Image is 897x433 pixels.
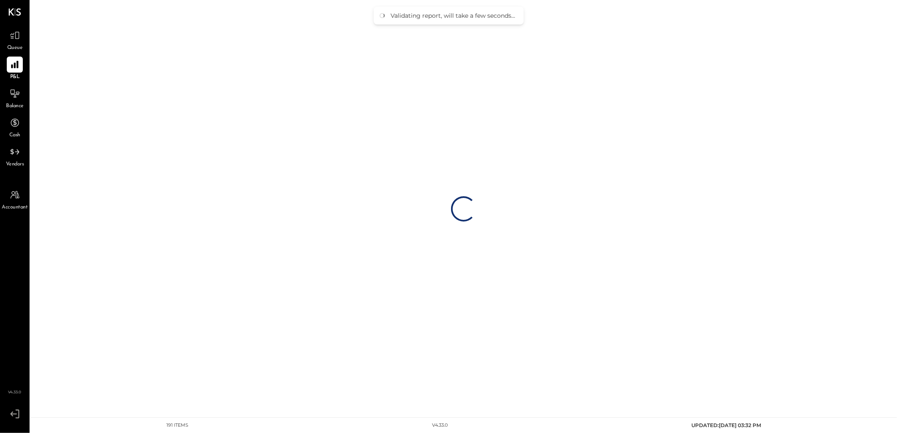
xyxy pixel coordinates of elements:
div: v 4.33.0 [432,422,448,429]
span: UPDATED: [DATE] 03:32 PM [691,422,761,428]
span: Cash [9,132,20,139]
div: 191 items [166,422,188,429]
a: Vendors [0,144,29,168]
a: Balance [0,86,29,110]
span: P&L [10,73,20,81]
span: Vendors [6,161,24,168]
span: Balance [6,103,24,110]
a: Cash [0,115,29,139]
span: Queue [7,44,23,52]
span: Accountant [2,204,28,211]
a: P&L [0,57,29,81]
a: Accountant [0,187,29,211]
a: Queue [0,27,29,52]
div: Validating report, will take a few seconds... [391,12,515,19]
